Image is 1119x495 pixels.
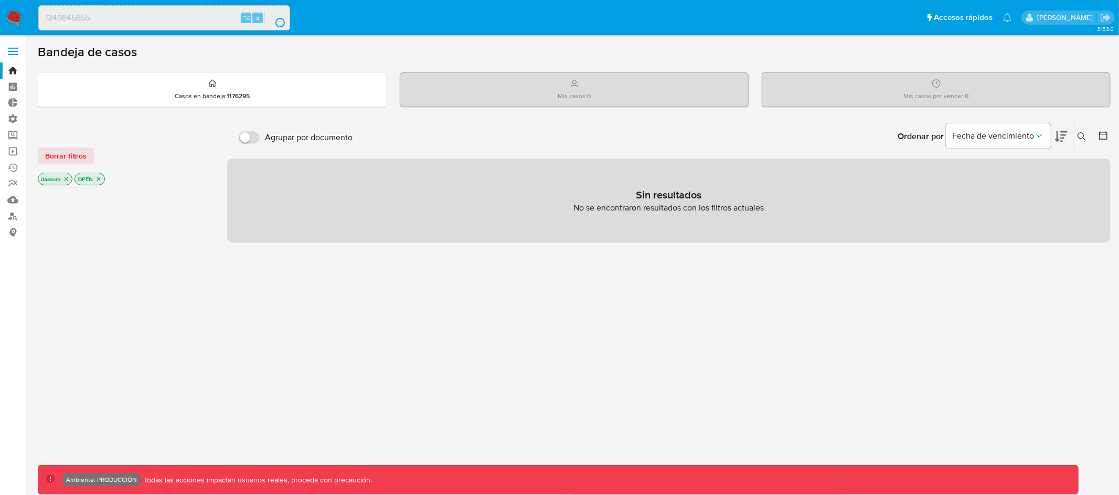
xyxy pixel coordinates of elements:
a: Notificaciones [1003,13,1012,22]
span: Accesos rápidos [934,12,993,23]
p: Ambiente: PRODUCCIÓN [66,478,137,482]
input: Buscar usuario o caso... [39,11,290,25]
p: diego.assum@mercadolibre.com [1037,13,1096,23]
span: s [256,13,259,23]
button: search-icon [264,10,286,25]
p: Todas las acciones impactan usuarios reales, proceda con precaución. [141,475,372,485]
span: ⌥ [242,13,250,23]
a: Salir [1100,12,1111,23]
